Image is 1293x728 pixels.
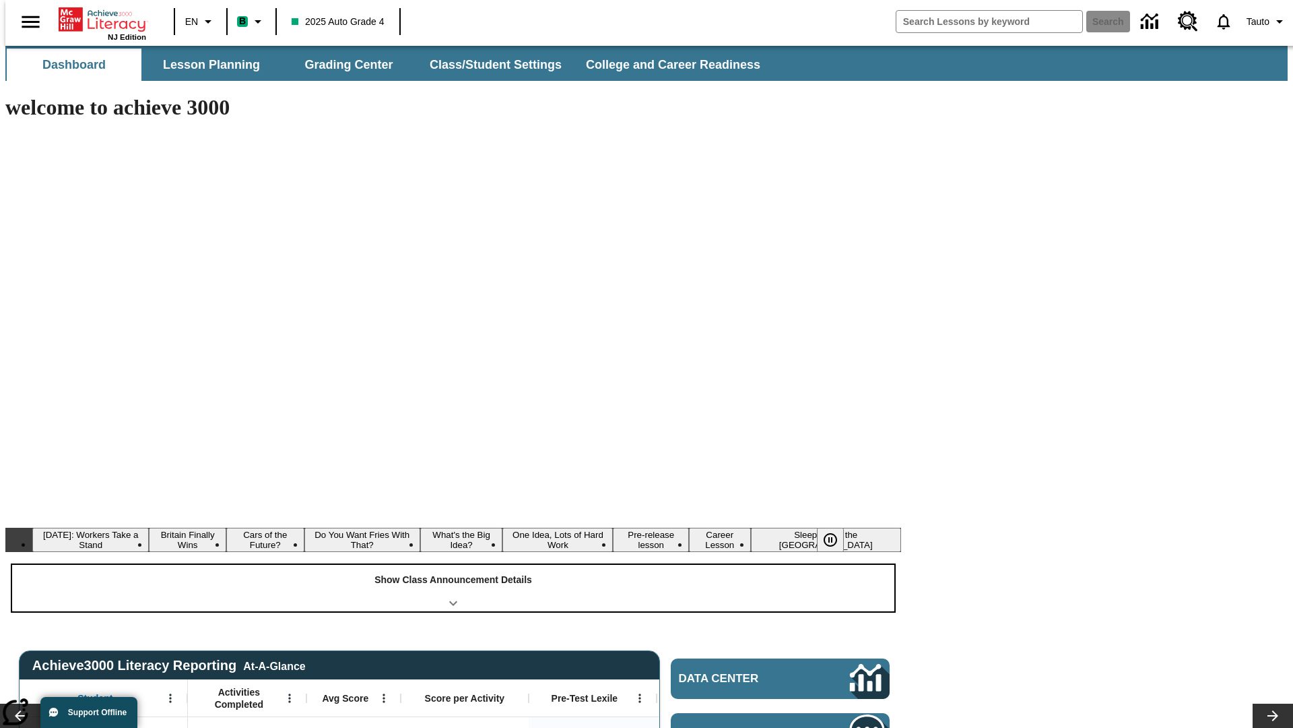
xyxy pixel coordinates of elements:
a: Resource Center, Will open in new tab [1170,3,1206,40]
button: Slide 7 Pre-release lesson [613,528,689,552]
a: Data Center [1133,3,1170,40]
button: Class/Student Settings [419,49,572,81]
span: NJ Edition [108,33,146,41]
span: Data Center [679,672,805,686]
span: EN [185,15,198,29]
span: Achieve3000 Literacy Reporting [32,658,306,673]
a: Home [59,6,146,33]
button: Slide 2 Britain Finally Wins [149,528,226,552]
button: Pause [817,528,844,552]
input: search field [896,11,1082,32]
button: Language: EN, Select a language [179,9,222,34]
span: Tauto [1247,15,1269,29]
button: Slide 1 Labor Day: Workers Take a Stand [32,528,149,552]
div: Pause [817,528,857,552]
div: Show Class Announcement Details [12,565,894,611]
button: Open Menu [374,688,394,708]
span: B [239,13,246,30]
h1: welcome to achieve 3000 [5,95,901,120]
button: Slide 6 One Idea, Lots of Hard Work [502,528,613,552]
div: SubNavbar [5,46,1288,81]
button: Open side menu [11,2,51,42]
button: Lesson Planning [144,49,279,81]
span: Score per Activity [425,692,505,704]
span: Activities Completed [195,686,284,710]
button: Slide 3 Cars of the Future? [226,528,304,552]
button: Profile/Settings [1241,9,1293,34]
a: Notifications [1206,4,1241,39]
p: Show Class Announcement Details [374,573,532,587]
button: Support Offline [40,697,137,728]
a: Data Center [671,659,890,699]
button: Slide 8 Career Lesson [689,528,751,552]
button: Slide 5 What's the Big Idea? [420,528,503,552]
button: Slide 4 Do You Want Fries With That? [304,528,420,552]
div: At-A-Glance [243,658,305,673]
button: College and Career Readiness [575,49,771,81]
span: Support Offline [68,708,127,717]
button: Slide 9 Sleepless in the Animal Kingdom [751,528,901,552]
span: Student [77,692,112,704]
div: SubNavbar [5,49,772,81]
button: Dashboard [7,49,141,81]
button: Grading Center [281,49,416,81]
span: Avg Score [322,692,368,704]
button: Boost Class color is mint green. Change class color [232,9,271,34]
span: 2025 Auto Grade 4 [292,15,385,29]
button: Lesson carousel, Next [1253,704,1293,728]
button: Open Menu [630,688,650,708]
span: Pre-Test Lexile [552,692,618,704]
button: Open Menu [279,688,300,708]
div: Home [59,5,146,41]
button: Open Menu [160,688,180,708]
